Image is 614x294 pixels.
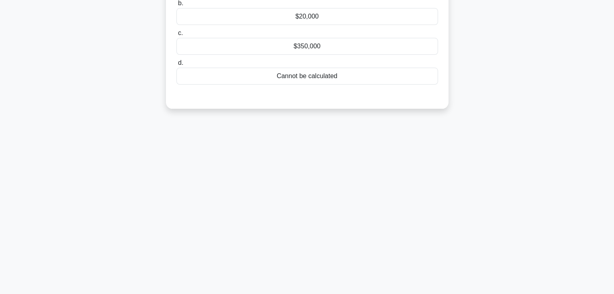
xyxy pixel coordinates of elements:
[178,29,183,36] span: c.
[176,68,438,85] div: Cannot be calculated
[178,59,183,66] span: d.
[176,8,438,25] div: $20,000
[176,38,438,55] div: $350,000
